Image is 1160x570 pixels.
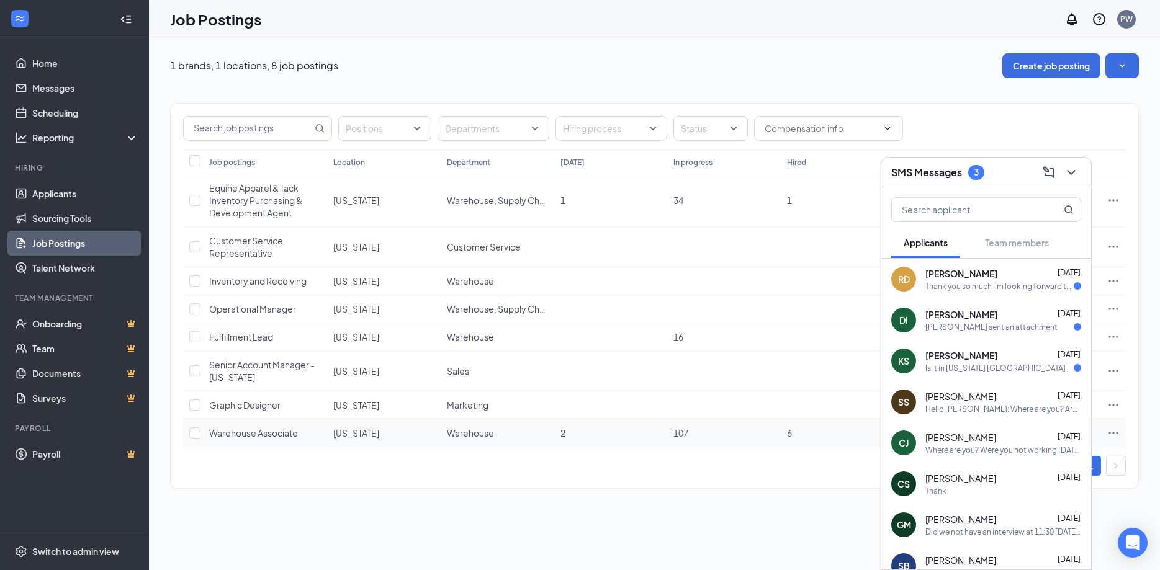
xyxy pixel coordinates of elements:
[32,206,138,231] a: Sourcing Tools
[15,131,27,144] svg: Analysis
[441,174,554,227] td: Warehouse, Supply Chain and Logistics
[1058,268,1081,277] span: [DATE]
[560,427,565,439] span: 2
[560,195,565,206] span: 1
[781,149,894,174] th: Hired
[315,123,325,133] svg: MagnifyingGlass
[14,12,26,25] svg: WorkstreamLogo
[441,227,554,267] td: Customer Service
[925,322,1058,332] div: [PERSON_NAME] sent an attachment
[1058,554,1081,564] span: [DATE]
[673,331,683,342] span: 16
[441,351,554,391] td: Sales
[209,427,298,439] span: Warehouse Associate
[441,323,554,351] td: Warehouse
[447,331,494,342] span: Warehouse
[32,311,138,336] a: OnboardingCrown
[327,351,441,391] td: Connecticut
[1064,165,1079,180] svg: ChevronDown
[1112,462,1120,470] span: right
[667,149,781,174] th: In progress
[1106,456,1126,476] button: right
[32,256,138,280] a: Talent Network
[974,167,979,177] div: 3
[1058,514,1081,523] span: [DATE]
[32,51,138,76] a: Home
[899,314,908,326] div: DI
[925,390,996,403] span: [PERSON_NAME]
[1058,473,1081,482] span: [DATE]
[1107,275,1120,287] svg: Ellipses
[170,9,261,30] h1: Job Postings
[1107,303,1120,315] svg: Ellipses
[894,149,1008,174] th: Total
[327,174,441,227] td: Connecticut
[333,275,379,287] span: [US_STATE]
[32,386,138,411] a: SurveysCrown
[1105,53,1139,78] button: SmallChevronDown
[1107,331,1120,343] svg: Ellipses
[892,198,1039,221] input: Search applicant
[333,365,379,376] span: [US_STATE]
[447,241,521,252] span: Customer Service
[1064,205,1074,215] svg: MagnifyingGlass
[333,195,379,206] span: [US_STATE]
[925,445,1081,455] div: Where are you? Were you not working [DATE] at 8am?
[333,399,379,411] span: [US_STATE]
[32,131,139,144] div: Reporting
[925,349,997,362] span: [PERSON_NAME]
[15,423,136,434] div: Payroll
[883,123,892,133] svg: ChevronDown
[925,472,996,484] span: [PERSON_NAME]
[673,195,683,206] span: 34
[985,237,1049,248] span: Team members
[1058,309,1081,318] span: [DATE]
[32,336,138,361] a: TeamCrown
[327,227,441,267] td: Connecticut
[32,231,138,256] a: Job Postings
[898,355,909,367] div: KS
[32,442,138,466] a: PayrollCrown
[898,396,909,408] div: SS
[897,519,911,531] div: GM
[904,237,948,248] span: Applicants
[327,295,441,323] td: Connecticut
[209,182,302,218] span: Equine Apparel & Tack Inventory Purchasing & Development Agent
[447,275,494,287] span: Warehouse
[1107,241,1120,253] svg: Ellipses
[1116,60,1128,72] svg: SmallChevronDown
[925,513,996,525] span: [PERSON_NAME]
[897,478,910,490] div: CS
[333,303,379,314] span: [US_STATE]
[447,303,605,314] span: Warehouse, Supply Chain and Logistics
[209,399,281,411] span: Graphic Designer
[209,303,296,314] span: Operational Manager
[1118,528,1148,558] div: Open Intercom Messenger
[170,59,338,73] p: 1 brands, 1 locations, 8 job postings
[209,235,283,259] span: Customer Service Representative
[787,195,792,206] span: 1
[1064,12,1079,27] svg: Notifications
[1058,350,1081,359] span: [DATE]
[925,486,946,496] div: Thank
[1107,427,1120,439] svg: Ellipses
[1002,53,1100,78] button: Create job posting
[925,554,996,566] span: [PERSON_NAME]
[925,527,1081,537] div: Did we not have an interview at 11:30 [DATE]?
[1039,163,1059,182] button: ComposeMessage
[1106,456,1126,476] li: Next Page
[1107,194,1120,207] svg: Ellipses
[447,157,490,167] div: Department
[15,293,136,303] div: Team Management
[925,431,996,443] span: [PERSON_NAME]
[1008,149,1101,174] th: Status
[1092,12,1107,27] svg: QuestionInfo
[32,181,138,206] a: Applicants
[1058,391,1081,400] span: [DATE]
[15,545,27,558] svg: Settings
[447,195,605,206] span: Warehouse, Supply Chain and Logistics
[120,13,132,25] svg: Collapse
[925,281,1074,292] div: Thank you so much I'm looking forward to see any possibilities
[1041,165,1056,180] svg: ComposeMessage
[925,404,1081,414] div: Hello [PERSON_NAME]: Where are you? Are you working [DATE] as we talked [DATE]?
